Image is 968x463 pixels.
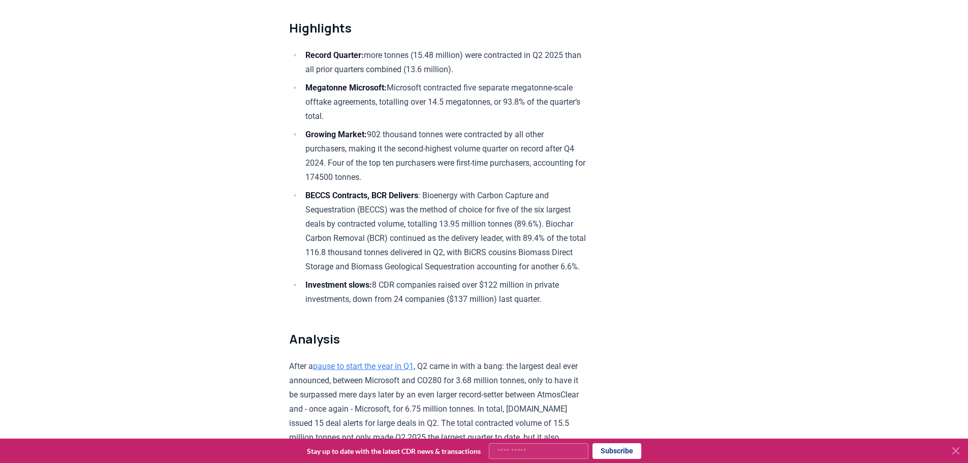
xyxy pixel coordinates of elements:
a: pause to start the year in Q1 [313,361,414,371]
strong: Record Quarter: [305,50,364,60]
li: more tonnes (15.48 million) were contracted in Q2 2025 than all prior quarters combined (13.6 mil... [302,48,586,77]
li: : Bioenergy with Carbon Capture and Sequestration (BECCS) was the method of choice for five of th... [302,189,586,274]
strong: Investment slows: [305,280,372,290]
h2: Highlights [289,20,586,36]
p: After a , Q2 came in with a bang: the largest deal ever announced, between Microsoft and CO280 fo... [289,359,586,459]
li: Microsoft contracted five separate megatonne-scale offtake agreements, totalling over 14.5 megato... [302,81,586,124]
strong: BECCS Contracts, BCR Delivers [305,191,418,200]
li: 8 CDR companies raised over $122 million in private investments, down from 24 companies ($137 mil... [302,278,586,306]
strong: Growing Market: [305,130,367,139]
li: 902 thousand tonnes were contracted by all other purchasers, making it the second-highest volume ... [302,128,586,184]
strong: Megatonne Microsoft: [305,83,387,92]
h2: Analysis [289,331,586,347]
